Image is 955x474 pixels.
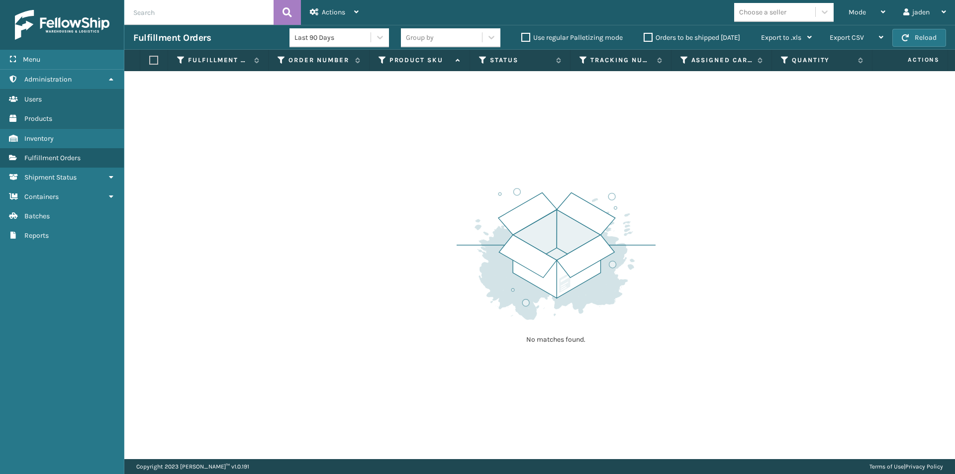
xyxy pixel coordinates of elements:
label: Quantity [792,56,853,65]
span: Export to .xls [761,33,801,42]
span: Reports [24,231,49,240]
label: Assigned Carrier Service [691,56,753,65]
label: Tracking Number [590,56,652,65]
span: Actions [875,52,946,68]
a: Privacy Policy [905,463,943,470]
a: Terms of Use [869,463,904,470]
button: Reload [892,29,946,47]
span: Products [24,114,52,123]
span: Batches [24,212,50,220]
img: logo [15,10,109,40]
label: Use regular Palletizing mode [521,33,623,42]
span: Users [24,95,42,103]
span: Administration [24,75,72,84]
div: Group by [406,32,434,43]
label: Status [490,56,551,65]
p: Copyright 2023 [PERSON_NAME]™ v 1.0.191 [136,459,249,474]
label: Orders to be shipped [DATE] [644,33,740,42]
span: Inventory [24,134,54,143]
div: Last 90 Days [294,32,372,43]
div: Choose a seller [739,7,786,17]
span: Actions [322,8,345,16]
span: Fulfillment Orders [24,154,81,162]
label: Order Number [288,56,350,65]
h3: Fulfillment Orders [133,32,211,44]
span: Mode [849,8,866,16]
span: Menu [23,55,40,64]
span: Containers [24,192,59,201]
span: Shipment Status [24,173,77,182]
label: Fulfillment Order Id [188,56,249,65]
div: | [869,459,943,474]
span: Export CSV [830,33,864,42]
label: Product SKU [389,56,451,65]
